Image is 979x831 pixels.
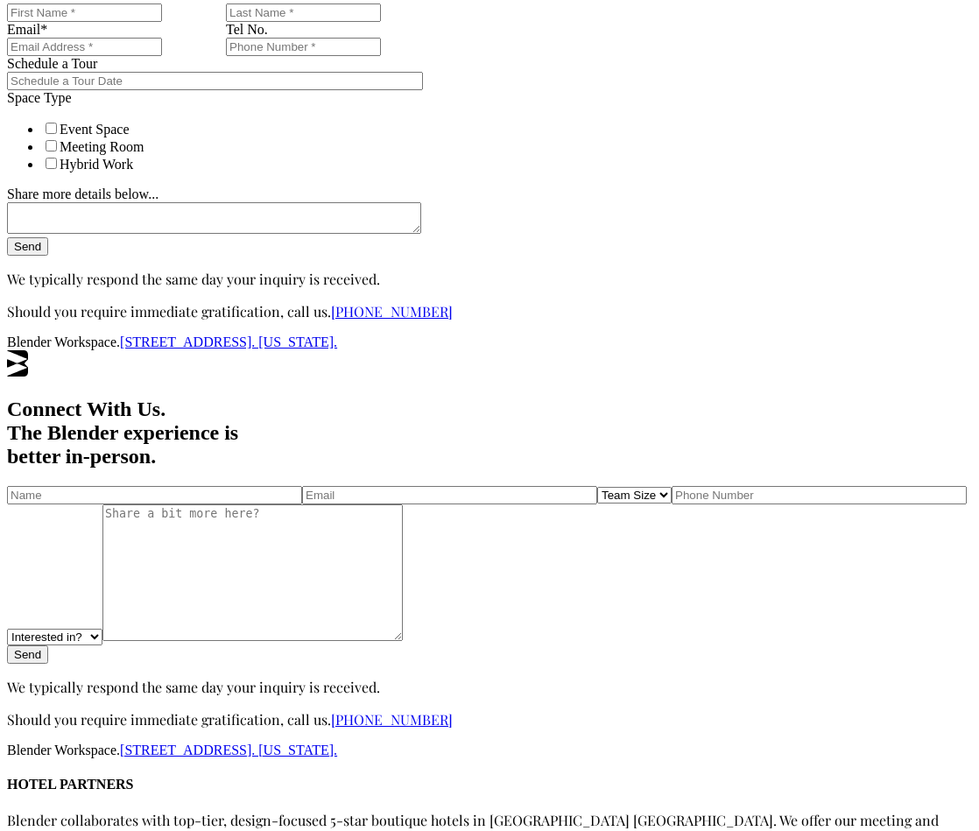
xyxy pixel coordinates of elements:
[7,743,972,758] div: Blender Workspace.
[120,335,337,349] a: [STREET_ADDRESS]. [US_STATE].
[7,38,162,56] input: Email Address *
[302,486,597,504] input: Email
[226,4,381,22] input: Last Name *
[7,486,302,504] input: Name
[60,139,144,154] span: Meeting Room
[60,122,130,137] span: Event Space
[7,486,972,664] form: Contact form
[46,123,57,134] input: Event Space
[60,157,133,172] span: Hybrid Work
[46,140,57,151] input: Meeting Room
[7,335,972,350] div: Blender Workspace.
[46,158,57,169] input: Hybrid Work
[7,72,423,90] input: Schedule a Tour Date
[331,710,453,729] a: [PHONE_NUMBER]
[672,486,967,504] input: Phone Number
[7,22,40,37] span: Email
[7,4,162,22] input: First Name *
[7,678,972,696] p: We typically respond the same day your inquiry is received.
[7,187,158,201] span: Share more details below...
[7,237,48,256] input: Send
[7,777,972,792] h4: HOTEL PARTNERS
[7,398,972,468] h2: Connect With Us. The Blender experience is
[7,645,48,664] input: Send
[226,38,381,56] input: Phone Number *
[7,90,72,105] span: Space Type
[7,270,972,288] p: We typically respond the same day your inquiry is received.
[120,743,337,757] a: [STREET_ADDRESS]. [US_STATE].
[331,302,453,320] a: [PHONE_NUMBER]
[7,710,972,729] p: Should you require immediate gratification, call us.
[7,445,156,468] span: better in-person.
[226,22,268,37] span: Tel No.
[7,302,972,320] p: Should you require immediate gratification, call us.
[7,56,97,71] span: Schedule a Tour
